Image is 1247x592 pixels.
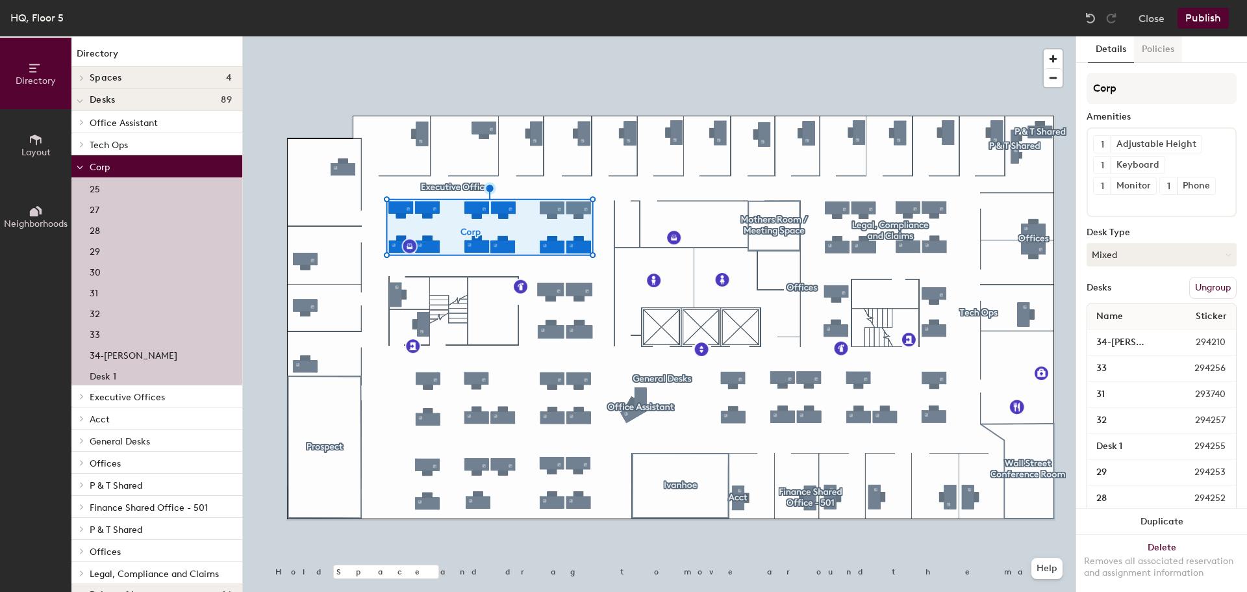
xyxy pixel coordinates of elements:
[90,326,100,341] p: 33
[90,458,121,469] span: Offices
[1163,465,1233,480] span: 294253
[90,180,100,195] p: 25
[1084,12,1097,25] img: Undo
[90,502,208,513] span: Finance Shared Office - 501
[90,222,100,237] p: 28
[1094,177,1111,194] button: 1
[1094,136,1111,153] button: 1
[1111,136,1202,153] div: Adjustable Height
[1090,333,1165,352] input: Unnamed desk
[90,242,100,257] p: 29
[1090,385,1164,404] input: Unnamed desk
[90,140,128,151] span: Tech Ops
[1090,411,1164,430] input: Unnamed desk
[1164,387,1233,402] span: 293740
[1178,8,1229,29] button: Publish
[1139,8,1165,29] button: Close
[90,201,99,216] p: 27
[1111,177,1156,194] div: Monitor
[90,162,110,173] span: Corp
[1090,437,1163,456] input: Unnamed desk
[1087,283,1111,293] div: Desks
[90,305,100,320] p: 32
[1090,489,1163,508] input: Unnamed desk
[4,218,68,229] span: Neighborhoods
[226,73,232,83] span: 4
[1084,556,1239,579] div: Removes all associated reservation and assignment information
[1076,535,1247,592] button: DeleteRemoves all associated reservation and assignment information
[1189,305,1233,328] span: Sticker
[90,118,158,129] span: Office Assistant
[90,346,177,361] p: 34-[PERSON_NAME]
[90,263,101,278] p: 30
[1101,138,1104,151] span: 1
[90,367,116,382] p: Desk 1
[1105,12,1118,25] img: Redo
[90,436,150,447] span: General Desks
[16,75,56,86] span: Directory
[1163,439,1233,454] span: 294255
[1087,243,1237,266] button: Mixed
[1160,177,1177,194] button: 1
[1090,305,1129,328] span: Name
[1167,179,1170,193] span: 1
[21,147,51,158] span: Layout
[1076,509,1247,535] button: Duplicate
[1164,413,1233,428] span: 294257
[1163,491,1233,506] span: 294252
[90,547,121,558] span: Offices
[90,95,115,105] span: Desks
[90,569,219,580] span: Legal, Compliance and Claims
[1090,463,1163,482] input: Unnamed desk
[221,95,232,105] span: 89
[1031,558,1063,579] button: Help
[1134,36,1182,63] button: Policies
[1090,359,1163,378] input: Unnamed desk
[90,480,142,491] span: P & T Shared
[1094,157,1111,174] button: 1
[90,73,122,83] span: Spaces
[1088,36,1134,63] button: Details
[1165,335,1233,350] span: 294210
[1087,227,1237,238] div: Desk Type
[71,47,242,67] h1: Directory
[1101,179,1104,193] span: 1
[1111,157,1165,174] div: Keyboard
[1189,277,1237,299] button: Ungroup
[90,414,110,425] span: Acct
[90,392,165,403] span: Executive Offices
[1101,159,1104,172] span: 1
[1087,112,1237,122] div: Amenities
[1163,361,1233,376] span: 294256
[10,10,64,26] div: HQ, Floor 5
[90,284,98,299] p: 31
[90,524,142,535] span: P & T Shared
[1177,177,1215,194] div: Phone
